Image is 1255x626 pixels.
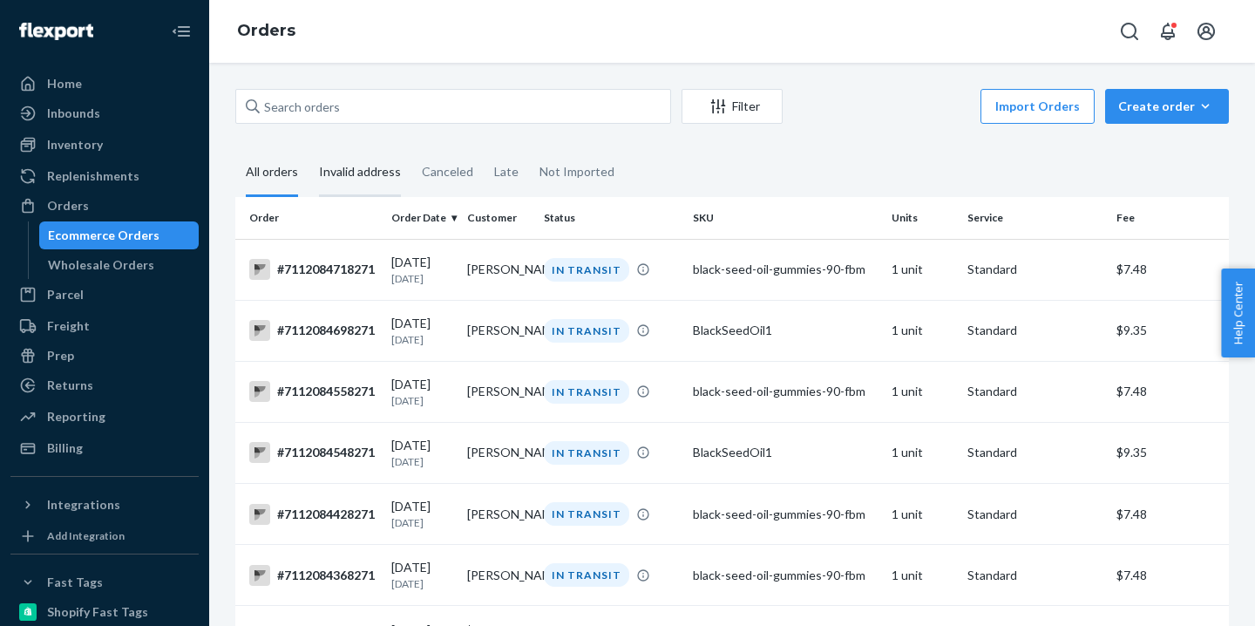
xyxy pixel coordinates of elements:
[10,371,199,399] a: Returns
[460,239,536,300] td: [PERSON_NAME]
[47,574,103,591] div: Fast Tags
[10,434,199,462] a: Billing
[682,98,782,115] div: Filter
[544,258,629,282] div: IN TRANSIT
[249,442,377,463] div: #7112084548271
[422,149,473,194] div: Canceled
[1112,14,1147,49] button: Open Search Box
[682,89,783,124] button: Filter
[494,149,519,194] div: Late
[960,197,1109,239] th: Service
[693,261,878,278] div: black-seed-oil-gummies-90-fbm
[47,603,148,621] div: Shopify Fast Tags
[1189,14,1224,49] button: Open account menu
[967,261,1102,278] p: Standard
[885,300,960,361] td: 1 unit
[246,149,298,197] div: All orders
[391,498,453,530] div: [DATE]
[47,496,120,514] div: Integrations
[885,361,960,422] td: 1 unit
[164,14,199,49] button: Close Navigation
[1109,197,1229,239] th: Fee
[249,504,377,525] div: #7112084428271
[47,528,125,543] div: Add Integration
[1105,89,1229,124] button: Create order
[967,506,1102,523] p: Standard
[460,361,536,422] td: [PERSON_NAME]
[1221,269,1255,357] button: Help Center
[237,21,295,40] a: Orders
[693,444,878,461] div: BlackSeedOil1
[10,403,199,431] a: Reporting
[693,322,878,339] div: BlackSeedOil1
[544,441,629,465] div: IN TRANSIT
[10,342,199,370] a: Prep
[391,376,453,408] div: [DATE]
[391,559,453,591] div: [DATE]
[10,192,199,220] a: Orders
[391,254,453,286] div: [DATE]
[249,259,377,280] div: #7112084718271
[1109,484,1229,545] td: $7.48
[391,315,453,347] div: [DATE]
[885,239,960,300] td: 1 unit
[539,149,614,194] div: Not Imported
[686,197,885,239] th: SKU
[47,197,89,214] div: Orders
[10,162,199,190] a: Replenishments
[544,502,629,526] div: IN TRANSIT
[235,197,384,239] th: Order
[391,332,453,347] p: [DATE]
[48,227,159,244] div: Ecommerce Orders
[885,197,960,239] th: Units
[980,89,1095,124] button: Import Orders
[460,422,536,483] td: [PERSON_NAME]
[235,89,671,124] input: Search orders
[48,256,154,274] div: Wholesale Orders
[544,380,629,404] div: IN TRANSIT
[319,149,401,197] div: Invalid address
[544,563,629,587] div: IN TRANSIT
[1109,300,1229,361] td: $9.35
[47,75,82,92] div: Home
[693,567,878,584] div: black-seed-oil-gummies-90-fbm
[47,408,105,425] div: Reporting
[10,526,199,547] a: Add Integration
[19,23,93,40] img: Flexport logo
[47,136,103,153] div: Inventory
[10,281,199,309] a: Parcel
[885,545,960,606] td: 1 unit
[693,506,878,523] div: black-seed-oil-gummies-90-fbm
[391,454,453,469] p: [DATE]
[47,317,90,335] div: Freight
[249,320,377,341] div: #7112084698271
[391,576,453,591] p: [DATE]
[967,567,1102,584] p: Standard
[391,515,453,530] p: [DATE]
[10,99,199,127] a: Inbounds
[1118,98,1216,115] div: Create order
[1150,14,1185,49] button: Open notifications
[391,437,453,469] div: [DATE]
[537,197,686,239] th: Status
[1109,422,1229,483] td: $9.35
[544,319,629,343] div: IN TRANSIT
[249,565,377,586] div: #7112084368271
[460,545,536,606] td: [PERSON_NAME]
[223,6,309,57] ol: breadcrumbs
[967,322,1102,339] p: Standard
[693,383,878,400] div: black-seed-oil-gummies-90-fbm
[460,484,536,545] td: [PERSON_NAME]
[1109,239,1229,300] td: $7.48
[391,393,453,408] p: [DATE]
[391,271,453,286] p: [DATE]
[47,439,83,457] div: Billing
[10,131,199,159] a: Inventory
[47,377,93,394] div: Returns
[249,381,377,402] div: #7112084558271
[47,105,100,122] div: Inbounds
[39,251,200,279] a: Wholesale Orders
[967,383,1102,400] p: Standard
[47,286,84,303] div: Parcel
